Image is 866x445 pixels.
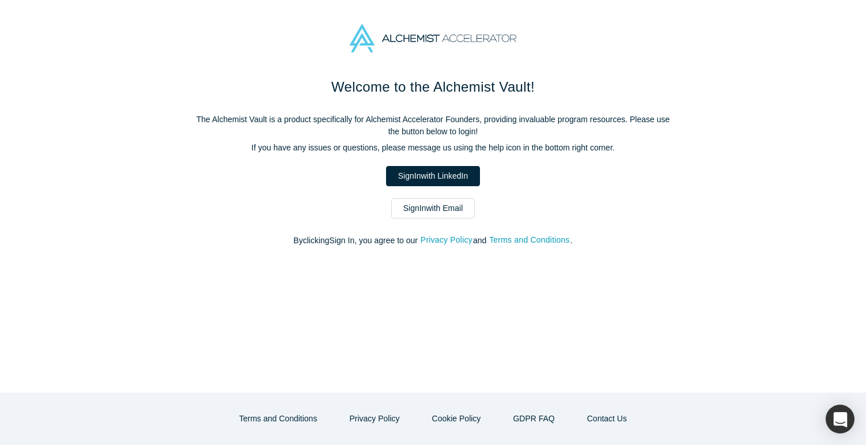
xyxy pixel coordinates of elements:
[575,409,639,429] button: Contact Us
[337,409,411,429] button: Privacy Policy
[191,114,675,138] p: The Alchemist Vault is a product specifically for Alchemist Accelerator Founders, providing inval...
[191,77,675,97] h1: Welcome to the Alchemist Vault!
[191,235,675,247] p: By clicking Sign In , you agree to our and .
[386,166,480,186] a: SignInwith LinkedIn
[191,142,675,154] p: If you have any issues or questions, please message us using the help icon in the bottom right co...
[227,409,329,429] button: Terms and Conditions
[420,409,493,429] button: Cookie Policy
[350,24,516,52] img: Alchemist Accelerator Logo
[391,198,475,218] a: SignInwith Email
[501,409,566,429] a: GDPR FAQ
[420,233,473,247] button: Privacy Policy
[489,233,570,247] button: Terms and Conditions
